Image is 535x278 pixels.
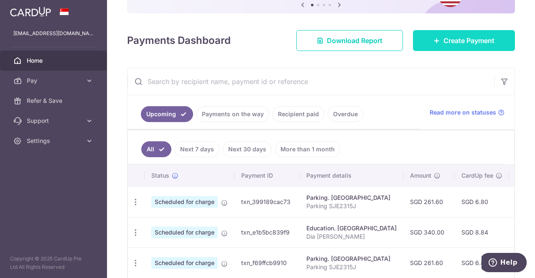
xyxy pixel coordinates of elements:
span: Settings [27,137,82,145]
span: CardUp fee [461,171,493,180]
span: Help [19,6,36,13]
p: [EMAIL_ADDRESS][DOMAIN_NAME] [13,29,94,38]
a: Read more on statuses [430,108,504,117]
a: Download Report [296,30,403,51]
a: Upcoming [141,106,193,122]
span: Amount [410,171,431,180]
a: Next 7 days [175,141,219,157]
td: SGD 261.60 [403,247,455,278]
td: txn_e1b5bc839f9 [234,217,300,247]
td: txn_f69ffcb9910 [234,247,300,278]
span: Create Payment [443,36,494,46]
a: More than 1 month [275,141,340,157]
span: Scheduled for charge [151,196,218,208]
a: Overdue [328,106,363,122]
p: Parking SJE2315J [306,263,397,271]
span: Download Report [327,36,382,46]
td: SGD 6.80 [455,186,509,217]
a: Recipient paid [273,106,324,122]
iframe: Opens a widget where you can find more information [481,253,527,274]
td: SGD 8.84 [455,217,509,247]
th: Payment details [300,165,403,186]
div: Parking. [GEOGRAPHIC_DATA] [306,194,397,202]
span: Refer & Save [27,97,82,105]
input: Search by recipient name, payment id or reference [127,68,494,95]
p: Dia [PERSON_NAME] [306,232,397,241]
h4: Payments Dashboard [127,33,231,48]
a: Next 30 days [223,141,272,157]
img: CardUp [10,7,51,17]
div: Education. [GEOGRAPHIC_DATA] [306,224,397,232]
a: Create Payment [413,30,515,51]
span: Read more on statuses [430,108,496,117]
p: Parking SJE2315J [306,202,397,210]
span: Home [27,56,82,65]
th: Payment ID [234,165,300,186]
span: Scheduled for charge [151,227,218,238]
span: Support [27,117,82,125]
td: SGD 6.80 [455,247,509,278]
a: All [141,141,171,157]
td: SGD 261.60 [403,186,455,217]
a: Payments on the way [196,106,269,122]
span: Status [151,171,169,180]
td: txn_399189cac73 [234,186,300,217]
td: SGD 340.00 [403,217,455,247]
span: Pay [27,77,82,85]
span: Scheduled for charge [151,257,218,269]
div: Parking. [GEOGRAPHIC_DATA] [306,255,397,263]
